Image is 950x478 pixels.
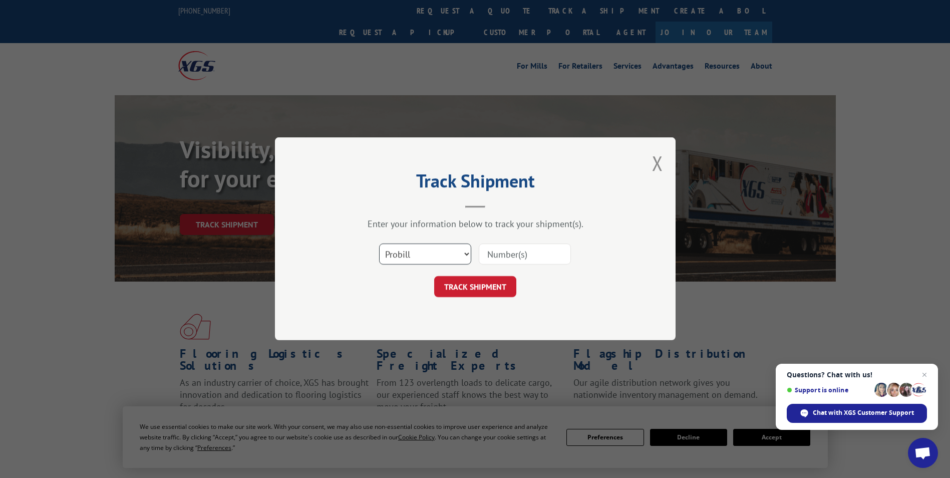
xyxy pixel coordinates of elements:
[813,408,914,417] span: Chat with XGS Customer Support
[325,174,625,193] h2: Track Shipment
[787,371,927,379] span: Questions? Chat with us!
[652,150,663,176] button: Close modal
[434,277,516,298] button: TRACK SHIPMENT
[918,369,930,381] span: Close chat
[479,244,571,265] input: Number(s)
[787,386,871,394] span: Support is online
[787,404,927,423] div: Chat with XGS Customer Support
[325,218,625,230] div: Enter your information below to track your shipment(s).
[908,438,938,468] div: Open chat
